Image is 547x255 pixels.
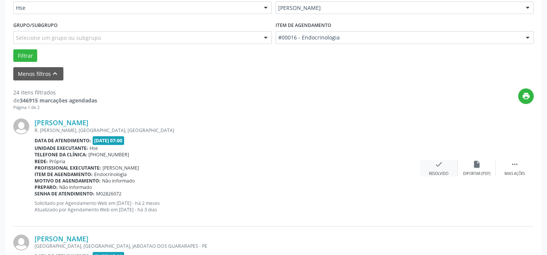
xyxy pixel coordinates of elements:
label: Item de agendamento [276,19,331,31]
div: [GEOGRAPHIC_DATA], [GEOGRAPHIC_DATA], JABOATAO DOS GUARARAPES - PE [35,243,420,249]
label: Grupo/Subgrupo [13,19,58,31]
i: print [522,92,530,100]
span: Própria [49,158,65,165]
span: [PERSON_NAME] [102,165,139,171]
b: Preparo: [35,184,58,190]
div: Mais ações [504,171,525,176]
button: print [518,88,534,104]
b: Telefone da clínica: [35,151,87,158]
a: [PERSON_NAME] [35,118,88,127]
i: check [435,160,443,168]
button: Menos filtroskeyboard_arrow_up [13,67,63,80]
span: Endocrinologia [94,171,127,178]
i: keyboard_arrow_up [51,69,59,78]
span: M02826072 [96,190,121,197]
b: Data de atendimento: [35,137,91,144]
button: Filtrar [13,49,37,62]
span: Hse [90,145,98,151]
a: [PERSON_NAME] [35,235,88,243]
span: #00016 - Endocrinologia [278,34,519,41]
b: Profissional executante: [35,165,101,171]
img: img [13,235,29,250]
strong: 346915 marcações agendadas [20,97,97,104]
b: Rede: [35,158,48,165]
div: Resolvido [429,171,448,176]
p: Solicitado por Agendamento Web em [DATE] - há 2 meses Atualizado por Agendamento Web em [DATE] - ... [35,200,420,213]
div: 24 itens filtrados [13,88,97,96]
span: Não informado [59,184,92,190]
span: Selecione um grupo ou subgrupo [16,34,101,42]
b: Senha de atendimento: [35,190,95,197]
span: [PHONE_NUMBER] [88,151,129,158]
span: [PERSON_NAME] [278,4,519,12]
span: Hse [16,4,256,12]
b: Motivo de agendamento: [35,178,101,184]
div: Exportar (PDF) [463,171,490,176]
div: de [13,96,97,104]
span: [DATE] 07:00 [93,136,125,145]
b: Item de agendamento: [35,171,93,178]
div: R. [PERSON_NAME], [GEOGRAPHIC_DATA], [GEOGRAPHIC_DATA] [35,127,420,134]
img: img [13,118,29,134]
i:  [511,160,519,168]
span: Não informado [102,178,135,184]
div: Página 1 de 2 [13,104,97,111]
i: insert_drive_file [473,160,481,168]
b: Unidade executante: [35,145,88,151]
